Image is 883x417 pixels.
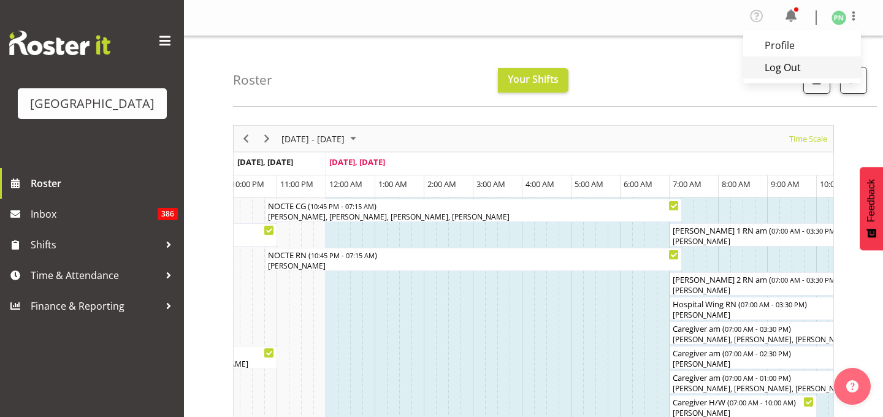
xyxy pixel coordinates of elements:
div: Caregiver H/W ( ) [673,396,814,408]
span: [DATE], [DATE] [237,156,293,167]
span: [DATE], [DATE] [329,156,385,167]
span: 07:00 AM - 01:00 PM [725,373,789,383]
span: Time & Attendance [31,266,159,285]
span: 07:00 AM - 03:30 PM [741,299,805,309]
span: 7:00 AM [673,178,701,189]
button: Next [259,131,275,147]
span: Your Shifts [508,72,559,86]
span: Shifts [31,235,159,254]
span: Time Scale [788,131,828,147]
span: 386 [158,208,178,220]
span: 07:00 AM - 03:30 PM [771,226,835,235]
div: Previous [235,126,256,151]
span: 07:00 AM - 10:00 AM [730,397,793,407]
span: 12:00 AM [329,178,362,189]
span: Finance & Reporting [31,297,159,315]
div: NOCTE CG ( ) [268,199,679,212]
img: help-xxl-2.png [846,380,858,392]
span: Feedback [866,179,877,222]
span: 9:00 AM [771,178,800,189]
div: [PERSON_NAME] [268,261,679,272]
span: 11:00 PM [280,178,313,189]
img: Rosterit website logo [9,31,110,55]
img: penny-navidad674.jpg [831,10,846,25]
div: NOCTE RN Begin From Saturday, August 30, 2025 at 10:45:00 PM GMT+12:00 Ends At Sunday, August 31,... [265,248,682,271]
h4: Roster [233,73,272,87]
span: 6:00 AM [624,178,652,189]
div: NOCTE RN ( ) [268,248,679,261]
span: 8:00 AM [722,178,751,189]
a: Log Out [743,56,861,78]
span: 3:00 AM [476,178,505,189]
span: 1:00 AM [378,178,407,189]
span: 4:00 AM [526,178,554,189]
div: Next [256,126,277,151]
button: Time Scale [787,131,830,147]
div: NOCTE CG Begin From Saturday, August 30, 2025 at 10:45:00 PM GMT+12:00 Ends At Sunday, August 31,... [265,199,682,222]
button: Feedback - Show survey [860,167,883,250]
button: August 25 - 31, 2025 [280,131,362,147]
span: 10:00 AM [820,178,853,189]
span: 07:00 AM - 03:30 PM [725,324,789,334]
div: [GEOGRAPHIC_DATA] [30,94,155,113]
span: 07:00 AM - 03:30 PM [771,275,835,285]
a: Profile [743,34,861,56]
span: 10:45 PM - 07:15 AM [311,250,375,260]
span: 2:00 AM [427,178,456,189]
span: 07:00 AM - 02:30 PM [725,348,789,358]
span: 10:00 PM [231,178,264,189]
span: Inbox [31,205,158,223]
button: Previous [238,131,254,147]
span: 5:00 AM [575,178,603,189]
button: Your Shifts [498,68,568,93]
div: [PERSON_NAME], [PERSON_NAME], [PERSON_NAME], [PERSON_NAME] [268,212,679,223]
span: Roster [31,174,178,193]
span: 10:45 PM - 07:15 AM [310,201,374,211]
span: [DATE] - [DATE] [280,131,346,147]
